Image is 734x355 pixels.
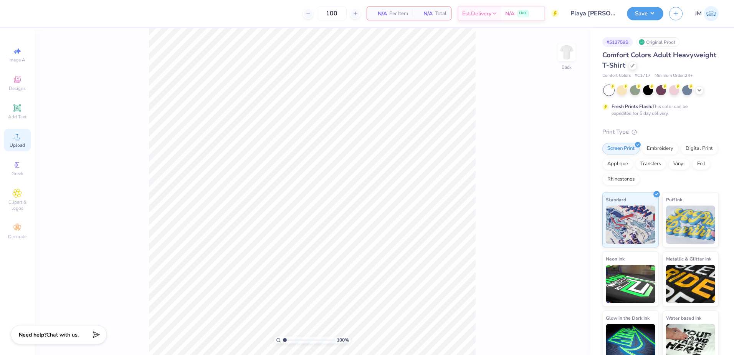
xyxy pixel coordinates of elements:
span: Chat with us. [46,331,79,338]
span: Upload [10,142,25,148]
span: Greek [12,171,23,177]
span: Comfort Colors [602,73,631,79]
span: Per Item [389,10,408,18]
span: Standard [606,196,626,204]
span: Comfort Colors Adult Heavyweight T-Shirt [602,50,716,70]
span: N/A [372,10,387,18]
strong: Need help? [19,331,46,338]
div: Screen Print [602,143,640,154]
span: Metallic & Glitter Ink [666,255,711,263]
strong: Fresh Prints Flash: [612,103,652,109]
span: JM [695,9,702,18]
div: Transfers [635,158,666,170]
div: This color can be expedited for 5 day delivery. [612,103,706,117]
div: Print Type [602,128,719,136]
span: Puff Ink [666,196,682,204]
div: # 513759B [602,37,633,47]
span: Add Text [8,114,26,120]
span: Minimum Order: 24 + [655,73,693,79]
span: Neon Ink [606,255,625,263]
span: Water based Ink [666,314,701,322]
div: Digital Print [681,143,718,154]
span: FREE [519,11,527,16]
img: Puff Ink [666,206,716,244]
div: Applique [602,158,633,170]
span: Glow in the Dark Ink [606,314,650,322]
a: JM [695,6,719,21]
img: Joshua Malaki [704,6,719,21]
span: Decorate [8,234,26,240]
span: Image AI [8,57,26,63]
img: Back [559,45,574,60]
img: Metallic & Glitter Ink [666,265,716,303]
span: Total [435,10,446,18]
input: – – [317,7,347,20]
span: 100 % [337,337,349,343]
span: N/A [505,10,514,18]
img: Standard [606,206,655,244]
input: Untitled Design [565,6,621,21]
div: Vinyl [668,158,690,170]
div: Back [562,64,572,71]
div: Rhinestones [602,174,640,185]
div: Original Proof [636,37,679,47]
span: Designs [9,85,26,91]
button: Save [627,7,663,20]
span: # C1717 [635,73,651,79]
div: Foil [692,158,710,170]
span: N/A [417,10,433,18]
span: Est. Delivery [462,10,491,18]
span: Clipart & logos [4,199,31,211]
div: Embroidery [642,143,678,154]
img: Neon Ink [606,265,655,303]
